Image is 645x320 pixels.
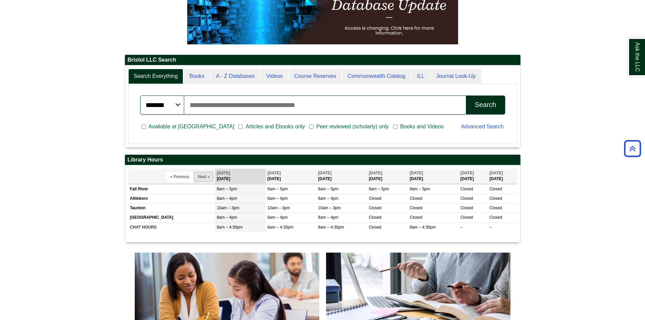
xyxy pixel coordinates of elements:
[128,213,215,222] td: [GEOGRAPHIC_DATA]
[128,69,184,84] a: Search Everything
[369,215,381,220] span: Closed
[318,206,341,210] span: 10am – 3pm
[460,171,474,175] span: [DATE]
[460,206,473,210] span: Closed
[369,206,381,210] span: Closed
[318,171,331,175] span: [DATE]
[369,196,381,201] span: Closed
[314,123,391,131] span: Peer reviewed (scholarly) only
[490,196,502,201] span: Closed
[431,69,481,84] a: Journal Look-Up
[211,69,260,84] a: A - Z Databases
[410,225,436,230] span: 8am – 4:30pm
[128,204,215,213] td: Taunton
[460,196,473,201] span: Closed
[490,187,502,191] span: Closed
[459,169,488,184] th: [DATE]
[266,169,317,184] th: [DATE]
[411,69,430,84] a: ILL
[217,171,230,175] span: [DATE]
[217,187,237,191] span: 8am – 5pm
[125,55,520,65] h2: Bristol LLC Search
[622,144,643,153] a: Back to Top
[369,225,381,230] span: Closed
[490,206,502,210] span: Closed
[125,155,520,165] h2: Library Hours
[490,171,503,175] span: [DATE]
[410,206,422,210] span: Closed
[410,187,430,191] span: 8am – 5pm
[410,196,422,201] span: Closed
[367,169,408,184] th: [DATE]
[397,123,447,131] span: Books and Videos
[261,69,288,84] a: Videos
[166,172,193,182] button: « Previous
[267,225,294,230] span: 8am – 4:30pm
[267,171,281,175] span: [DATE]
[142,124,146,130] input: Available at [GEOGRAPHIC_DATA]
[184,69,210,84] a: Books
[410,171,423,175] span: [DATE]
[488,169,517,184] th: [DATE]
[410,215,422,220] span: Closed
[267,215,288,220] span: 8am – 4pm
[490,215,502,220] span: Closed
[267,196,288,201] span: 8am – 4pm
[461,124,503,129] a: Advanced Search
[318,187,338,191] span: 8am – 5pm
[408,169,459,184] th: [DATE]
[194,172,213,182] button: Next »
[342,69,411,84] a: Commonwealth Catalog
[267,206,290,210] span: 10am – 3pm
[243,123,307,131] span: Articles and Ebooks only
[466,95,505,114] button: Search
[393,124,397,130] input: Books and Videos
[309,124,314,130] input: Peer reviewed (scholarly) only
[460,215,473,220] span: Closed
[369,171,382,175] span: [DATE]
[146,123,237,131] span: Available at [GEOGRAPHIC_DATA]
[217,225,243,230] span: 8am – 4:30pm
[318,225,344,230] span: 8am – 4:30pm
[460,187,473,191] span: Closed
[490,225,492,230] span: –
[217,196,237,201] span: 8am – 4pm
[460,225,463,230] span: –
[318,215,338,220] span: 8am – 4pm
[128,185,215,194] td: Fall River
[128,194,215,204] td: Attleboro
[215,169,266,184] th: [DATE]
[289,69,342,84] a: Course Reserves
[316,169,367,184] th: [DATE]
[128,222,215,232] td: CHAT HOURS
[267,187,288,191] span: 8am – 5pm
[217,206,239,210] span: 10am – 3pm
[238,124,243,130] input: Articles and Ebooks only
[217,215,237,220] span: 8am – 4pm
[318,196,338,201] span: 8am – 4pm
[475,101,496,109] div: Search
[369,187,389,191] span: 8am – 5pm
